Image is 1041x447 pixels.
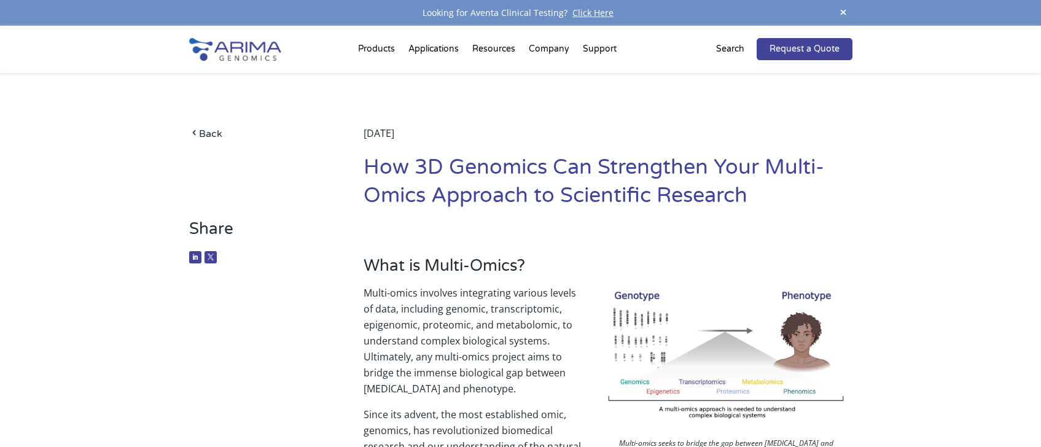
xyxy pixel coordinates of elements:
div: Looking for Aventa Clinical Testing? [189,5,852,21]
a: Request a Quote [757,38,852,60]
p: Multi-omics involves integrating various levels of data, including genomic, transcriptomic, epige... [364,285,852,406]
h1: How 3D Genomics Can Strengthen Your Multi-Omics Approach to Scientific Research [364,154,852,219]
div: [DATE] [364,125,852,154]
h3: What is Multi-Omics? [364,256,852,285]
a: Back [189,125,327,142]
a: Click Here [567,7,618,18]
p: Search [716,41,744,57]
img: Arima-Genomics-logo [189,38,281,61]
h3: Share [189,219,327,248]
